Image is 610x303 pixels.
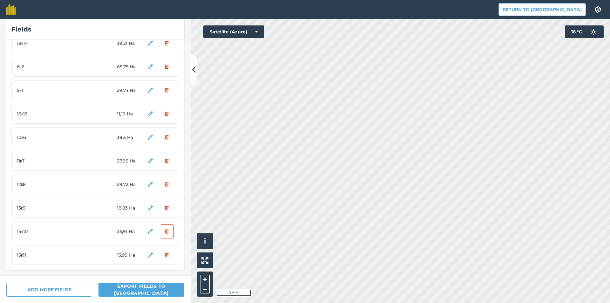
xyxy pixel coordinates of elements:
[17,63,64,70] span: 6к2
[98,283,184,297] button: Export fields to [GEOGRAPHIC_DATA]
[587,25,600,38] img: svg+xml;base64,PD94bWwgdmVyc2lvbj0iMS4wIiBlbmNvZGluZz0idXRmLTgiPz4KPCEtLSBHZW5lcmF0b3I6IEFkb2JlIE...
[594,6,602,13] img: A cog icon
[204,237,206,245] span: i
[6,283,92,297] button: ADD MORE FIELDS
[17,110,64,117] span: 16к12
[203,25,264,38] button: Satellite (Azure)
[117,251,141,258] span: 15,99 Ha
[17,134,64,141] span: 10к6
[117,204,141,211] span: 18,83 Ha
[17,87,64,94] span: 5к1
[117,110,141,117] span: 11,19 Ha
[11,24,179,34] div: Fields
[17,181,64,188] span: 12к8
[117,40,141,47] span: 39,21 Ha
[117,228,141,235] span: 25,91 Ha
[6,4,16,15] img: fieldmargin Logo
[117,134,141,141] span: 38,3 Ha
[117,181,141,188] span: 29,72 Ha
[117,157,141,164] span: 27,96 Ha
[200,275,210,284] button: +
[117,87,141,94] span: 29,74 Ha
[571,25,582,38] span: 16 ° C
[17,157,64,164] span: 11к7
[201,257,208,264] img: Four arrows, one pointing top left, one top right, one bottom right and the last bottom left
[200,284,210,293] button: –
[17,204,64,211] span: 13к9
[17,251,64,258] span: 15к11
[117,63,141,70] span: 65,75 Ha
[565,25,604,38] button: 16 °C
[197,233,213,249] button: i
[498,3,586,16] button: Return to [GEOGRAPHIC_DATA]
[17,40,64,47] span: 18к14
[17,228,64,235] span: 14к10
